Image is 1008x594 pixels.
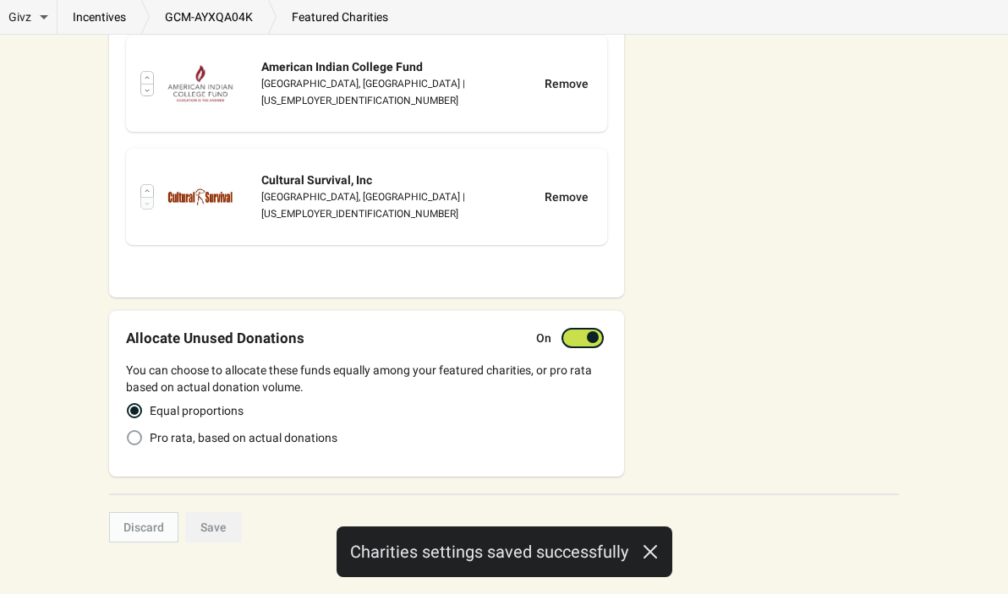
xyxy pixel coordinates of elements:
div: American Indian College Fund[GEOGRAPHIC_DATA], [GEOGRAPHIC_DATA] | [US_EMPLOYER_IDENTIFICATION_NU... [126,27,607,140]
div: Allocate Unused Donations [126,330,304,346]
span: Equal proportions [150,402,244,419]
div: Cultural Survival, Inc [261,172,540,188]
a: GCM-AYXQA04K [150,8,268,25]
div: Charities settings saved successfully [337,526,672,577]
div: You can choose to allocate these funds equally among your featured charities, or pro rata based o... [126,362,607,395]
div: Cultural Survival, Inc[GEOGRAPHIC_DATA], [GEOGRAPHIC_DATA] | [US_EMPLOYER_IDENTIFICATION_NUMBER]R... [126,140,607,253]
span: Givz [8,8,31,25]
span: Pro rata, based on actual donations [150,429,337,446]
div: Remove [545,75,589,92]
p: featured charities [277,8,403,25]
img: file.JPG [167,163,234,231]
div: [GEOGRAPHIC_DATA], [GEOGRAPHIC_DATA] | [US_EMPLOYER_IDENTIFICATION_NUMBER] [261,188,540,222]
a: incentives [58,8,141,25]
div: [GEOGRAPHIC_DATA], [GEOGRAPHIC_DATA] | [US_EMPLOYER_IDENTIFICATION_NUMBER] [261,75,540,109]
label: On [536,330,551,346]
img: file.PNG [167,50,234,117]
div: American Indian College Fund [261,58,540,75]
div: Remove [545,188,589,205]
